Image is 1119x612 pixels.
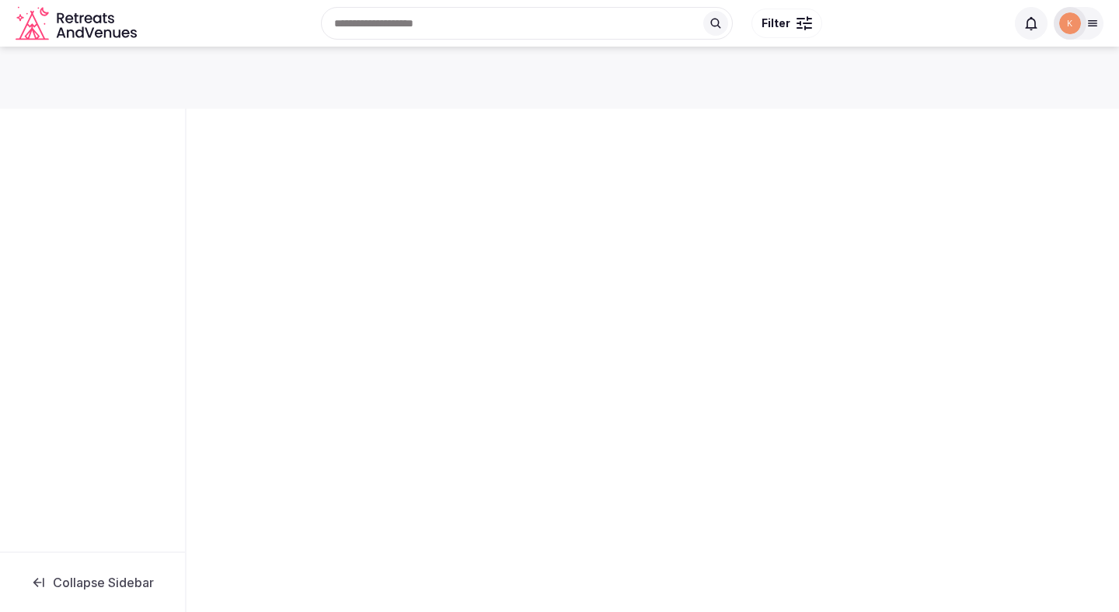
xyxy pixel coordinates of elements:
button: Filter [751,9,822,38]
img: katsabado [1059,12,1081,34]
svg: Retreats and Venues company logo [16,6,140,41]
a: Visit the homepage [16,6,140,41]
span: Collapse Sidebar [53,575,154,590]
span: Filter [762,16,790,31]
button: Collapse Sidebar [12,565,173,600]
